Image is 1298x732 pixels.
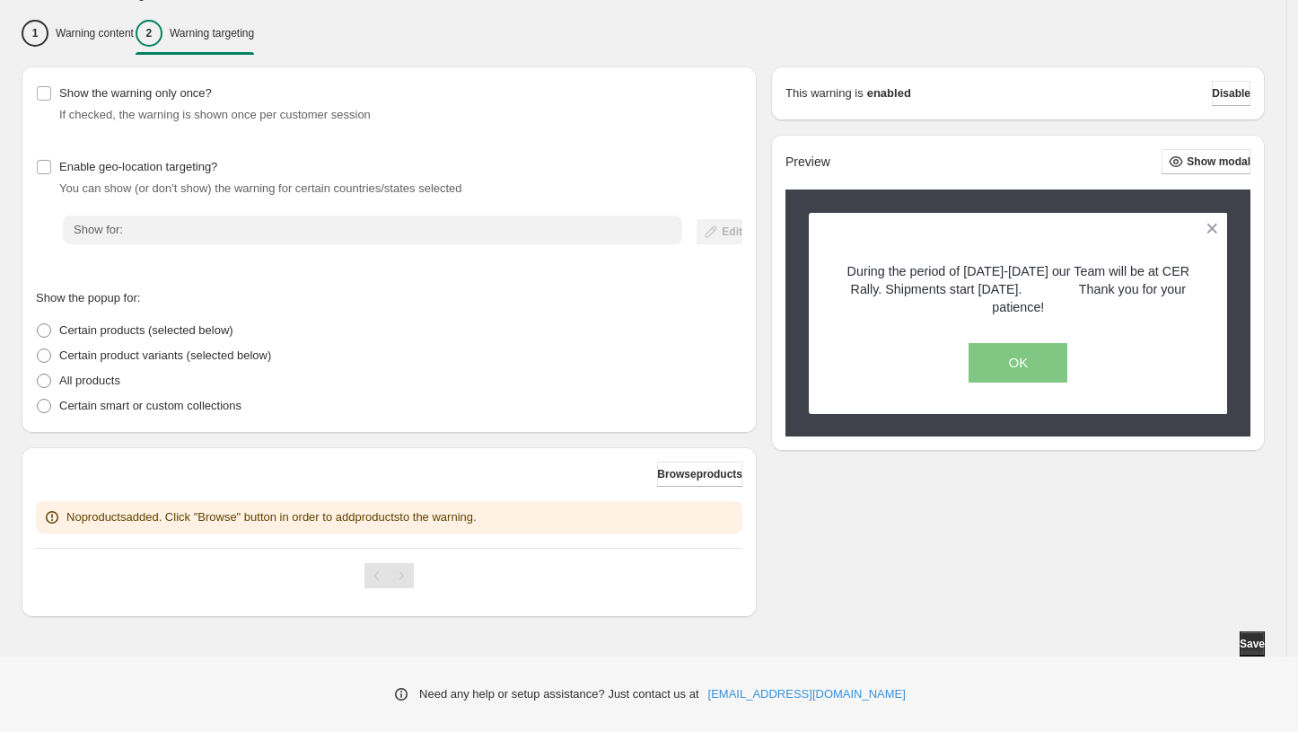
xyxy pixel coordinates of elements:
button: Browseproducts [657,462,742,487]
span: Show the warning only once? [59,86,212,100]
button: Disable [1212,81,1250,106]
p: During the period of [DATE]-[DATE] our Team will be at CER Rally. Shipments start [DATE]. Thank y... [840,262,1197,316]
p: Warning content [56,26,134,40]
strong: enabled [867,84,911,102]
p: No products added. Click "Browse" button in order to add products to the warning. [66,508,477,526]
button: OK [969,343,1067,383]
span: Enable geo-location targeting? [59,160,217,173]
p: Warning targeting [170,26,254,40]
span: Browse products [657,467,742,481]
span: Show modal [1187,154,1250,169]
span: Certain product variants (selected below) [59,348,271,362]
h2: Preview [785,154,830,170]
span: You can show (or don't show) the warning for certain countries/states selected [59,181,462,195]
button: Save [1240,631,1265,657]
p: This warning is [785,84,864,102]
nav: Pagination [364,563,414,588]
p: All products [59,372,120,390]
p: Certain smart or custom collections [59,397,241,415]
span: Certain products (selected below) [59,323,233,337]
div: 2 [136,20,162,47]
button: 2Warning targeting [136,14,254,52]
a: [EMAIL_ADDRESS][DOMAIN_NAME] [708,685,906,703]
span: Save [1240,637,1265,651]
span: Show for: [74,223,123,236]
button: 1Warning content [22,14,134,52]
span: If checked, the warning is shown once per customer session [59,108,371,121]
button: Show modal [1162,149,1250,174]
span: Show the popup for: [36,291,140,304]
span: Disable [1212,86,1250,101]
div: 1 [22,20,48,47]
